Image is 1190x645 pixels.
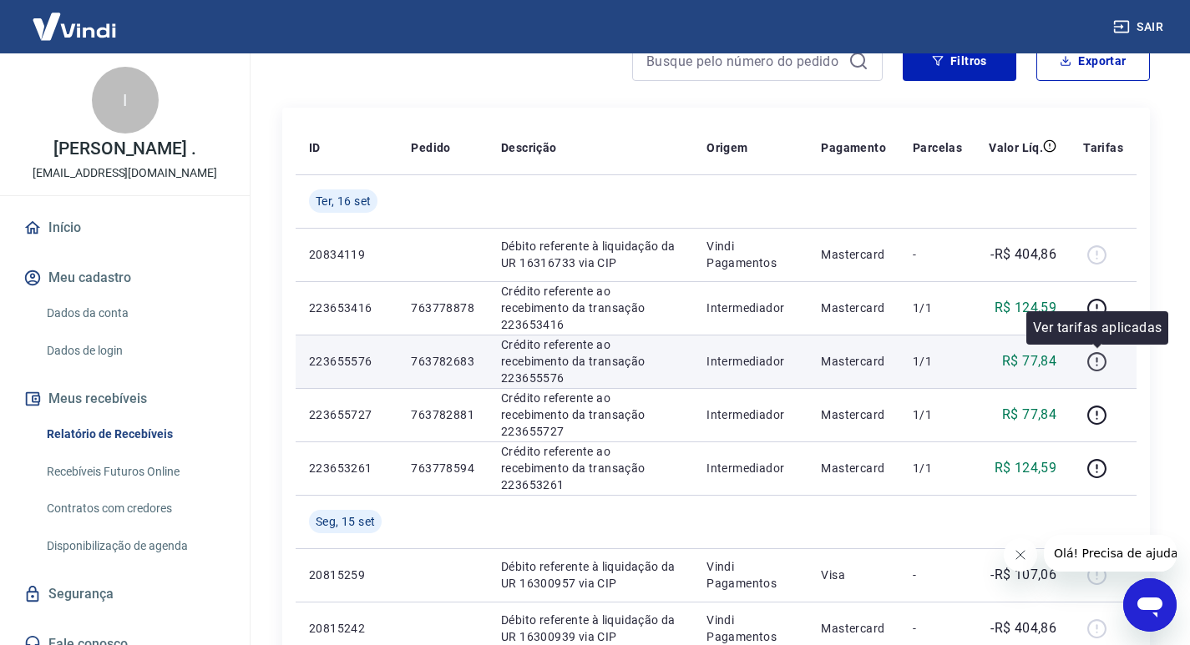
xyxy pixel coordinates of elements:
[92,67,159,134] div: I
[995,298,1057,318] p: R$ 124,59
[706,300,794,316] p: Intermediador
[821,460,886,476] p: Mastercard
[1002,351,1056,371] p: R$ 77,84
[990,618,1056,638] p: -R$ 404,86
[821,353,886,370] p: Mastercard
[1002,405,1056,425] p: R$ 77,84
[913,300,962,316] p: 1/1
[706,460,794,476] p: Intermediador
[821,139,886,156] p: Pagamento
[501,283,680,333] p: Crédito referente ao recebimento da transação 223653416
[913,139,962,156] p: Parcelas
[411,139,450,156] p: Pedido
[53,140,196,158] p: [PERSON_NAME] .
[309,406,384,423] p: 223655727
[411,460,474,476] p: 763778594
[20,260,230,296] button: Meu cadastro
[1036,41,1150,81] button: Exportar
[20,380,230,417] button: Meus recebíveis
[990,244,1056,265] p: -R$ 404,86
[1123,578,1177,632] iframe: Botão para abrir a janela de mensagens
[821,300,886,316] p: Mastercard
[706,139,747,156] p: Origem
[316,193,371,209] span: Ter, 16 set
[913,353,962,370] p: 1/1
[309,300,384,316] p: 223653416
[411,353,474,370] p: 763782683
[501,238,680,271] p: Débito referente à liquidação da UR 16316733 via CIP
[309,139,321,156] p: ID
[913,406,962,423] p: 1/1
[990,565,1056,585] p: -R$ 107,06
[1033,318,1162,338] p: Ver tarifas aplicadas
[309,460,384,476] p: 223653261
[40,417,230,451] a: Relatório de Recebíveis
[706,238,794,271] p: Vindi Pagamentos
[20,209,230,246] a: Início
[995,458,1057,478] p: R$ 124,59
[501,336,680,386] p: Crédito referente ao recebimento da transação 223655576
[821,406,886,423] p: Mastercard
[40,296,230,330] a: Dados da conta
[309,567,384,583] p: 20815259
[10,12,140,25] span: Olá! Precisa de ajuda?
[706,353,794,370] p: Intermediador
[40,529,230,563] a: Disponibilização de agenda
[903,41,1016,81] button: Filtros
[913,567,962,583] p: -
[1044,535,1177,572] iframe: Mensagem da empresa
[501,612,680,645] p: Débito referente à liquidação da UR 16300939 via CIP
[706,558,794,592] p: Vindi Pagamentos
[706,406,794,423] p: Intermediador
[501,558,680,592] p: Débito referente à liquidação da UR 16300957 via CIP
[309,353,384,370] p: 223655576
[501,443,680,493] p: Crédito referente ao recebimento da transação 223653261
[913,246,962,263] p: -
[309,620,384,637] p: 20815242
[1004,538,1037,572] iframe: Fechar mensagem
[20,576,230,612] a: Segurança
[40,491,230,526] a: Contratos com credores
[20,1,129,52] img: Vindi
[913,460,962,476] p: 1/1
[1110,12,1170,43] button: Sair
[821,567,886,583] p: Visa
[411,406,474,423] p: 763782881
[913,620,962,637] p: -
[40,455,230,489] a: Recebíveis Futuros Online
[646,48,842,73] input: Busque pelo número do pedido
[989,139,1043,156] p: Valor Líq.
[40,334,230,368] a: Dados de login
[316,513,375,530] span: Seg, 15 set
[501,139,557,156] p: Descrição
[33,164,217,182] p: [EMAIL_ADDRESS][DOMAIN_NAME]
[411,300,474,316] p: 763778878
[501,390,680,440] p: Crédito referente ao recebimento da transação 223655727
[309,246,384,263] p: 20834119
[821,246,886,263] p: Mastercard
[706,612,794,645] p: Vindi Pagamentos
[1083,139,1123,156] p: Tarifas
[821,620,886,637] p: Mastercard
